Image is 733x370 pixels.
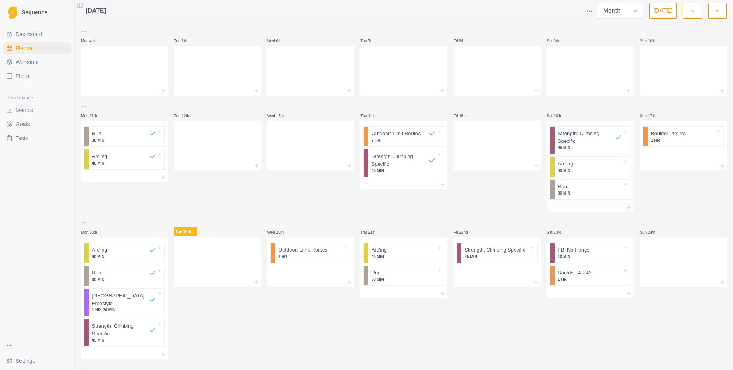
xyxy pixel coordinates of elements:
[547,38,570,44] p: Sat 9th
[550,126,631,154] div: Strength: Climbing Specific45 MIN
[174,113,197,119] p: Tue 12th
[84,319,165,347] div: Strength: Climbing Specific45 MIN
[84,288,165,316] div: [GEOGRAPHIC_DATA]: Freestyle1 HR, 30 MIN
[92,160,157,166] p: 40 MIN
[363,126,444,147] div: Outdoor: Limit Routes2 HR
[643,126,724,147] div: Boulder: 4 x 4's1 HR
[81,38,104,44] p: Mon 4th
[270,243,351,263] div: Outdoor: Limit Routes2 HR
[278,246,327,254] p: Outdoor: Limit Routes
[278,254,343,260] p: 2 HR
[363,243,444,263] div: Arc'ing40 MIN
[550,179,631,200] div: Run30 MIN
[92,292,149,307] p: [GEOGRAPHIC_DATA]: Freestyle
[3,42,71,54] a: Planner
[649,3,677,19] button: [DATE]
[558,183,567,191] p: Run
[267,113,290,119] p: Wed 13th
[550,243,631,263] div: FB: No Hangs10 MIN
[558,269,592,277] p: Boulder: 4 x 4's
[174,227,197,236] p: Tue 19th
[372,246,387,254] p: Arc'ing
[363,149,444,177] div: Strength: Climbing Specific45 MIN
[558,246,590,254] p: FB: No Hangs
[8,6,17,19] img: Logo
[267,38,290,44] p: Wed 6th
[92,269,101,277] p: Run
[372,254,436,260] p: 40 MIN
[550,156,631,177] div: Arc'ing40 MIN
[547,229,570,235] p: Sat 23rd
[464,254,529,260] p: 45 MIN
[92,137,157,143] p: 30 MIN
[174,38,197,44] p: Tue 5th
[3,132,71,144] a: Tests
[372,276,436,282] p: 30 MIN
[92,246,107,254] p: Arc'ing
[22,10,47,15] span: Sequence
[92,254,157,260] p: 40 MIN
[558,160,573,168] p: Arc'ing
[360,229,384,235] p: Thu 21st
[558,168,622,174] p: 40 MIN
[558,130,614,145] p: Strength: Climbing Specific
[558,254,622,260] p: 10 MIN
[267,229,290,235] p: Wed 20th
[3,354,71,367] button: Settings
[464,246,525,254] p: Strength: Climbing Specific
[457,243,538,263] div: Strength: Climbing Specific45 MIN
[81,113,104,119] p: Mon 11th
[3,56,71,68] a: Workouts
[16,30,42,38] span: Dashboard
[372,137,436,143] p: 2 HR
[92,277,157,283] p: 30 MIN
[360,38,384,44] p: Thu 7th
[360,113,384,119] p: Thu 14th
[84,126,165,147] div: Run30 MIN
[651,130,686,137] p: Boulder: 4 x 4's
[454,113,477,119] p: Fri 15th
[372,130,421,137] p: Outdoor: Limit Routes
[372,168,436,174] p: 45 MIN
[92,337,157,343] p: 45 MIN
[558,276,622,282] p: 1 HR
[92,130,101,137] p: Run
[372,269,381,277] p: Run
[92,307,157,313] p: 1 HR, 30 MIN
[16,106,33,114] span: Metrics
[651,137,716,143] p: 1 HR
[16,134,28,142] span: Tests
[81,229,104,235] p: Mon 18th
[3,28,71,40] a: Dashboard
[3,70,71,82] a: Plans
[84,149,165,170] div: Arc'ing40 MIN
[92,322,149,337] p: Strength: Climbing Specific
[92,153,107,160] p: Arc'ing
[640,38,663,44] p: Sun 10th
[558,145,622,151] p: 45 MIN
[3,3,71,22] a: LogoSequence
[454,229,477,235] p: Fri 22nd
[558,190,622,196] p: 30 MIN
[640,113,663,119] p: Sun 17th
[3,92,71,104] div: Performance
[3,118,71,130] a: Goals
[84,266,165,286] div: Run30 MIN
[16,72,29,80] span: Plans
[3,104,71,116] a: Metrics
[454,38,477,44] p: Fri 8th
[16,44,34,52] span: Planner
[16,120,30,128] span: Goals
[16,58,38,66] span: Workouts
[363,266,444,286] div: Run30 MIN
[550,266,631,286] div: Boulder: 4 x 4's1 HR
[84,243,165,263] div: Arc'ing40 MIN
[372,153,428,168] p: Strength: Climbing Specific
[547,113,570,119] p: Sat 16th
[640,229,663,235] p: Sun 24th
[86,6,106,16] span: [DATE]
